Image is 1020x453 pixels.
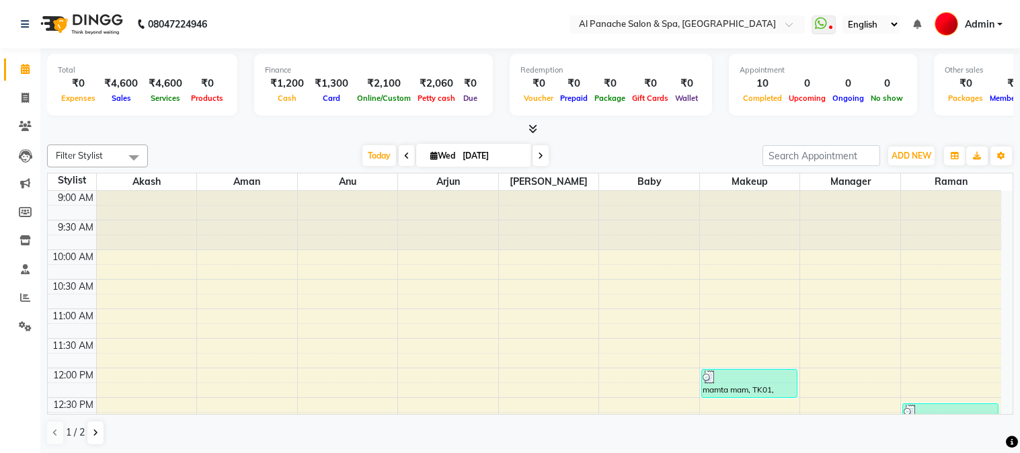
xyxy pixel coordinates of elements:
div: ₹0 [629,76,672,91]
span: Expenses [58,93,99,103]
span: Raman [901,173,1001,190]
div: 11:00 AM [50,309,96,323]
div: Stylist [48,173,96,188]
div: ₹0 [672,76,701,91]
div: ₹1,300 [309,76,354,91]
span: 1 / 2 [66,425,85,440]
div: 10 [740,76,785,91]
div: ₹1,200 [265,76,309,91]
div: 10:00 AM [50,250,96,264]
span: Voucher [520,93,557,103]
div: mamta mam, TK01, 12:00 PM-12:30 PM, Makeup - Advance Booking [702,370,797,397]
div: ₹0 [591,76,629,91]
div: ₹0 [557,76,591,91]
span: Today [362,145,396,166]
div: 12:30 PM [50,398,96,412]
input: 2025-09-03 [459,146,526,166]
span: Akash [97,173,197,190]
span: Admin [965,17,994,32]
div: ₹4,600 [99,76,143,91]
span: Products [188,93,227,103]
div: 0 [829,76,867,91]
span: Services [147,93,184,103]
span: Filter Stylist [56,150,103,161]
span: Arjun [398,173,498,190]
span: Petty cash [414,93,459,103]
div: ₹0 [58,76,99,91]
div: ₹0 [520,76,557,91]
div: 9:30 AM [55,220,96,235]
button: ADD NEW [888,147,935,165]
span: [PERSON_NAME] [499,173,599,190]
div: ₹2,060 [414,76,459,91]
div: 12:00 PM [50,368,96,382]
span: Ongoing [829,93,867,103]
img: Admin [935,12,958,36]
b: 08047224946 [148,5,207,43]
span: Completed [740,93,785,103]
span: Upcoming [785,93,829,103]
span: Baby [599,173,699,190]
span: Aman [197,173,297,190]
div: Appointment [740,65,906,76]
span: Card [319,93,344,103]
div: ₹0 [459,76,482,91]
span: ADD NEW [892,151,931,161]
div: 0 [867,76,906,91]
span: Manager [800,173,900,190]
span: Packages [945,93,986,103]
div: Finance [265,65,482,76]
div: [PERSON_NAME] sir, TK02, 12:35 PM-01:05 PM, Hair - [PERSON_NAME] Settings [903,404,998,431]
span: Cash [274,93,300,103]
div: Total [58,65,227,76]
span: Gift Cards [629,93,672,103]
div: 0 [785,76,829,91]
span: Wed [427,151,459,161]
span: No show [867,93,906,103]
span: Prepaid [557,93,591,103]
div: Redemption [520,65,701,76]
div: ₹4,600 [143,76,188,91]
div: 9:00 AM [55,191,96,205]
div: 11:30 AM [50,339,96,353]
img: logo [34,5,126,43]
div: ₹0 [188,76,227,91]
div: 10:30 AM [50,280,96,294]
span: Due [460,93,481,103]
span: Wallet [672,93,701,103]
span: Online/Custom [354,93,414,103]
span: Anu [298,173,398,190]
div: ₹2,100 [354,76,414,91]
span: Package [591,93,629,103]
div: ₹0 [945,76,986,91]
input: Search Appointment [762,145,880,166]
span: Makeup [700,173,800,190]
span: Sales [108,93,134,103]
